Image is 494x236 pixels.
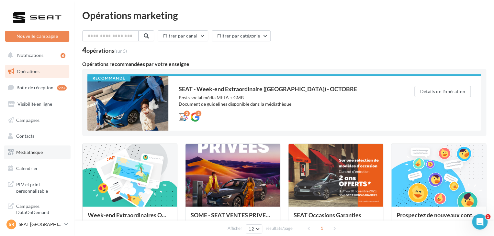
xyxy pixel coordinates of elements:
[5,218,69,231] a: SR SEAT [GEOGRAPHIC_DATA]
[17,101,52,107] span: Visibilité en ligne
[82,10,486,20] div: Opérations marketing
[414,86,471,97] button: Détails de l'opération
[212,30,271,41] button: Filtrer par catégorie
[4,97,71,111] a: Visibilité en ligne
[4,129,71,143] a: Contacts
[228,225,242,231] span: Afficher
[16,133,34,139] span: Contacts
[61,53,65,58] div: 6
[4,113,71,127] a: Campagnes
[16,202,67,216] span: Campagnes DataOnDemand
[17,52,43,58] span: Notifications
[184,111,190,116] div: 2
[196,111,201,116] div: 2
[266,225,293,231] span: résultats/page
[485,214,490,219] span: 1
[82,61,486,67] div: Opérations recommandées par votre enseigne
[397,212,481,225] div: Prospectez de nouveaux contacts
[57,85,67,91] div: 99+
[16,166,38,171] span: Calendrier
[9,221,14,228] span: SR
[317,223,327,233] span: 1
[294,212,378,225] div: SEAT Occasions Garanties
[82,47,127,54] div: 4
[472,214,488,230] iframe: Intercom live chat
[4,145,71,159] a: Médiathèque
[17,85,53,90] span: Boîte de réception
[191,212,275,225] div: SOME - SEAT VENTES PRIVEES
[114,48,127,54] span: (sur 5)
[179,94,388,107] div: Posts social média META + GMB Document de guidelines disponible dans la médiathèque
[158,30,208,41] button: Filtrer par canal
[16,117,39,123] span: Campagnes
[4,48,68,62] button: Notifications 6
[4,199,71,218] a: Campagnes DataOnDemand
[246,224,262,233] button: 12
[86,48,127,53] div: opérations
[5,31,69,42] button: Nouvelle campagne
[16,149,43,155] span: Médiathèque
[16,180,67,194] span: PLV et print personnalisable
[179,86,388,92] div: SEAT - Week-end Extraordinaire ([GEOGRAPHIC_DATA]) - OCTOBRE
[17,69,39,74] span: Opérations
[4,65,71,78] a: Opérations
[19,221,62,228] p: SEAT [GEOGRAPHIC_DATA]
[4,177,71,197] a: PLV et print personnalisable
[87,76,130,81] div: Recommandé
[4,162,71,175] a: Calendrier
[88,212,172,225] div: Week-end Extraordinaires Octobre 2025
[249,226,254,231] span: 12
[4,80,71,94] a: Boîte de réception99+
